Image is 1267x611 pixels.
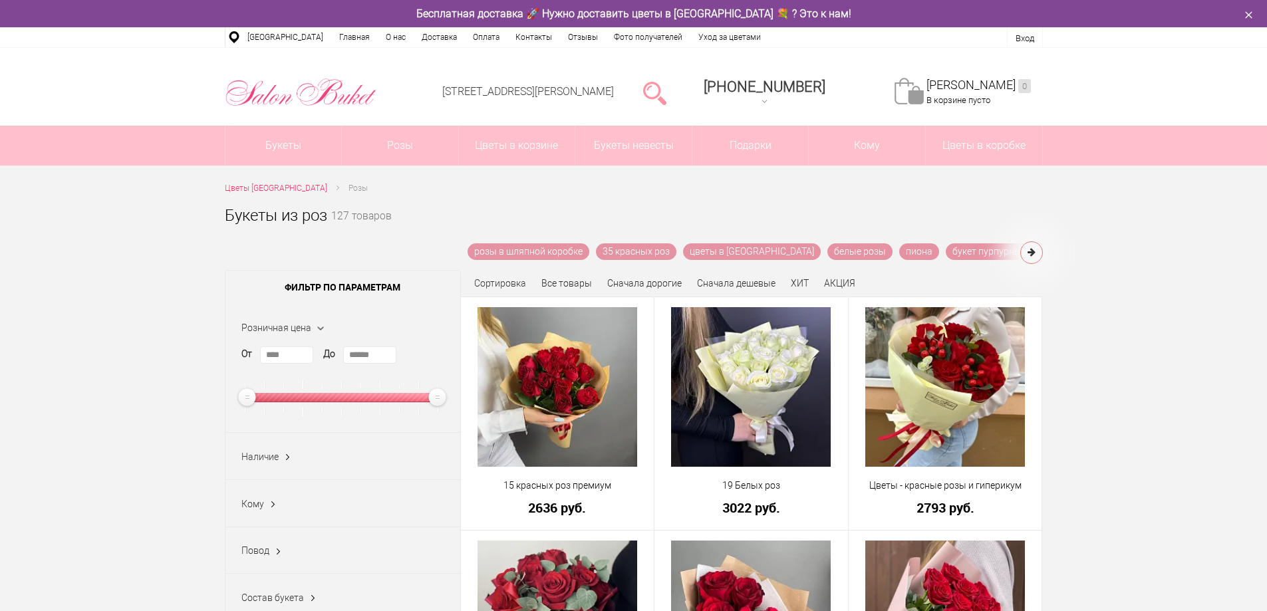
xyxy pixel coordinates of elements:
[692,126,809,166] a: Подарки
[225,183,327,193] span: Цветы [GEOGRAPHIC_DATA]
[663,479,839,493] a: 19 Белых роз
[671,307,831,467] img: 19 Белых роз
[690,27,769,47] a: Уход за цветами
[926,78,1031,93] a: [PERSON_NAME]
[1018,79,1031,93] ins: 0
[857,501,1034,515] a: 2793 руб.
[239,27,331,47] a: [GEOGRAPHIC_DATA]
[225,75,377,110] img: Цветы Нижний Новгород
[683,243,821,260] a: цветы в [GEOGRAPHIC_DATA]
[470,479,646,493] a: 15 красных роз премиум
[474,278,526,289] span: Сортировка
[704,78,825,95] span: [PHONE_NUMBER]
[607,278,682,289] a: Сначала дорогие
[241,545,269,556] span: Повод
[541,278,592,289] a: Все товары
[442,85,614,98] a: [STREET_ADDRESS][PERSON_NAME]
[809,126,925,166] span: Кому
[342,126,458,166] a: Розы
[857,479,1034,493] a: Цветы - красные розы и гиперикум
[1016,33,1034,43] a: Вход
[697,278,775,289] a: Сначала дешевые
[470,501,646,515] a: 2636 руб.
[827,243,893,260] a: белые розы
[575,126,692,166] a: Букеты невесты
[468,243,589,260] a: розы в шляпной коробке
[241,592,304,603] span: Состав букета
[899,243,939,260] a: пиона
[331,27,378,47] a: Главная
[560,27,606,47] a: Отзывы
[696,74,833,112] a: [PHONE_NUMBER]
[478,307,637,467] img: 15 красных роз премиум
[323,347,335,361] label: До
[606,27,690,47] a: Фото получателей
[225,182,327,195] a: Цветы [GEOGRAPHIC_DATA]
[459,126,575,166] a: Цветы в корзине
[926,126,1042,166] a: Цветы в коробке
[241,322,311,333] span: Розничная цена
[663,501,839,515] a: 3022 руб.
[465,27,507,47] a: Оплата
[414,27,465,47] a: Доставка
[791,278,809,289] a: ХИТ
[331,211,392,243] small: 127 товаров
[865,307,1025,467] img: Цветы - красные розы и гиперикум
[349,183,368,193] span: Розы
[215,7,1053,21] div: Бесплатная доставка 🚀 Нужно доставить цветы в [GEOGRAPHIC_DATA] 💐 ? Это к нам!
[225,271,460,304] span: Фильтр по параметрам
[926,95,990,105] span: В корзине пусто
[225,126,342,166] a: Букеты
[225,203,327,227] h1: Букеты из роз
[507,27,560,47] a: Контакты
[946,243,1050,260] a: букет пурпурных роз
[241,451,279,462] span: Наличие
[241,347,252,361] label: От
[596,243,676,260] a: 35 красных роз
[378,27,414,47] a: О нас
[824,278,855,289] a: АКЦИЯ
[241,499,264,509] span: Кому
